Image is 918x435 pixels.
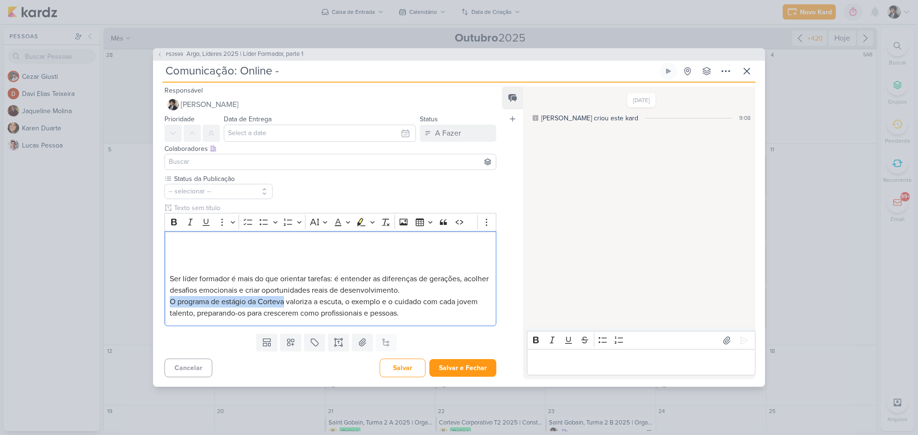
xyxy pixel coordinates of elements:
div: A Fazer [435,127,461,139]
div: Pedro Luahn criou este kard [541,113,638,123]
img: Pedro Luahn Simões [167,99,179,110]
div: Editor editing area: main [164,231,496,326]
input: Texto sem título [172,203,477,213]
button: PS3699 Argo, Líderes 2025 | Líder Formador, parte 1 [157,50,303,59]
label: Responsável [164,86,203,95]
span: [PERSON_NAME] [181,99,239,110]
div: 9:08 [739,114,751,122]
button: -- selecionar -- [164,184,273,199]
span: PS3699 [164,51,185,58]
label: Status [420,115,438,123]
label: Data de Entrega [224,115,272,123]
button: Salvar e Fechar [429,359,496,377]
button: [PERSON_NAME] [164,96,496,113]
div: Editor toolbar [164,213,496,232]
input: Buscar [167,156,494,168]
button: Salvar [380,359,426,377]
div: Editor editing area: main [527,349,755,375]
input: Select a date [224,125,416,142]
div: Editor toolbar [527,331,755,350]
span: Ser líder formador é mais do que orientar tarefas: é entender as diferenças de gerações, acolher ... [170,274,489,295]
span: Argo, Líderes 2025 | Líder Formador, parte 1 [186,50,303,59]
button: Cancelar [164,359,212,377]
label: Status da Publicação [173,174,273,184]
div: Este log é visível à todos no kard [533,115,538,121]
span: O programa de estágio da Corteva valoriza a escuta, o exemplo e o cuidado com cada jovem talento,... [170,297,478,318]
label: Prioridade [164,115,195,123]
input: Kard Sem Título [163,63,658,80]
div: Colaboradores [164,144,496,154]
button: A Fazer [420,125,496,142]
div: Ligar relógio [665,67,672,75]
